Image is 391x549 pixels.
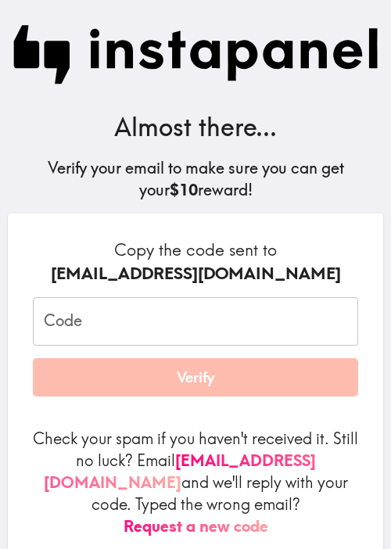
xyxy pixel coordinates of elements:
a: [EMAIL_ADDRESS][DOMAIN_NAME] [44,450,316,492]
div: [EMAIL_ADDRESS][DOMAIN_NAME] [33,262,358,285]
p: Check your spam if you haven't received it. Still no luck? Email and we'll reply with your code. ... [33,428,358,537]
h5: Verify your email to make sure you can get your reward! [13,157,378,201]
button: Request a new code [124,515,268,537]
input: xxx_xxx_xxx [33,297,358,346]
img: Instapanel [13,25,378,84]
b: $10 [170,180,198,199]
h6: Copy the code sent to [33,239,358,285]
h3: Almost there... [13,109,378,145]
button: Verify [33,358,358,397]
